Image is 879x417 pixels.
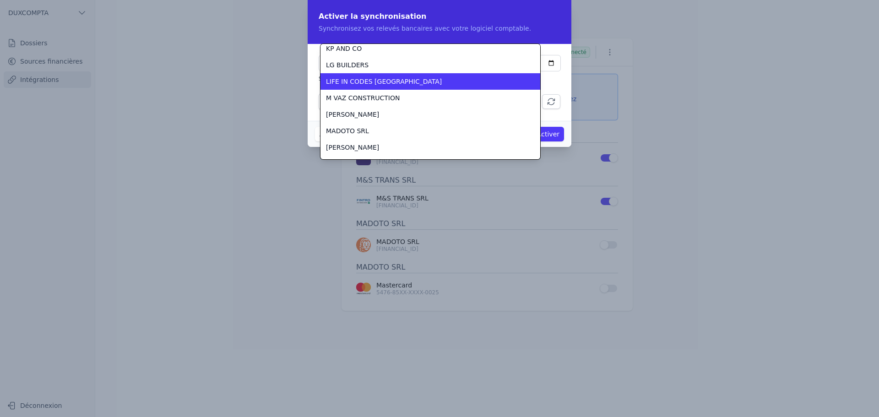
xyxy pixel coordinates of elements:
[326,93,400,103] span: M VAZ CONSTRUCTION
[326,77,442,86] span: LIFE IN CODES [GEOGRAPHIC_DATA]
[326,110,379,119] span: [PERSON_NAME]
[326,126,369,135] span: MADOTO SRL
[326,44,362,53] span: KP AND CO
[326,60,369,70] span: LG BUILDERS
[326,143,379,152] span: [PERSON_NAME]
